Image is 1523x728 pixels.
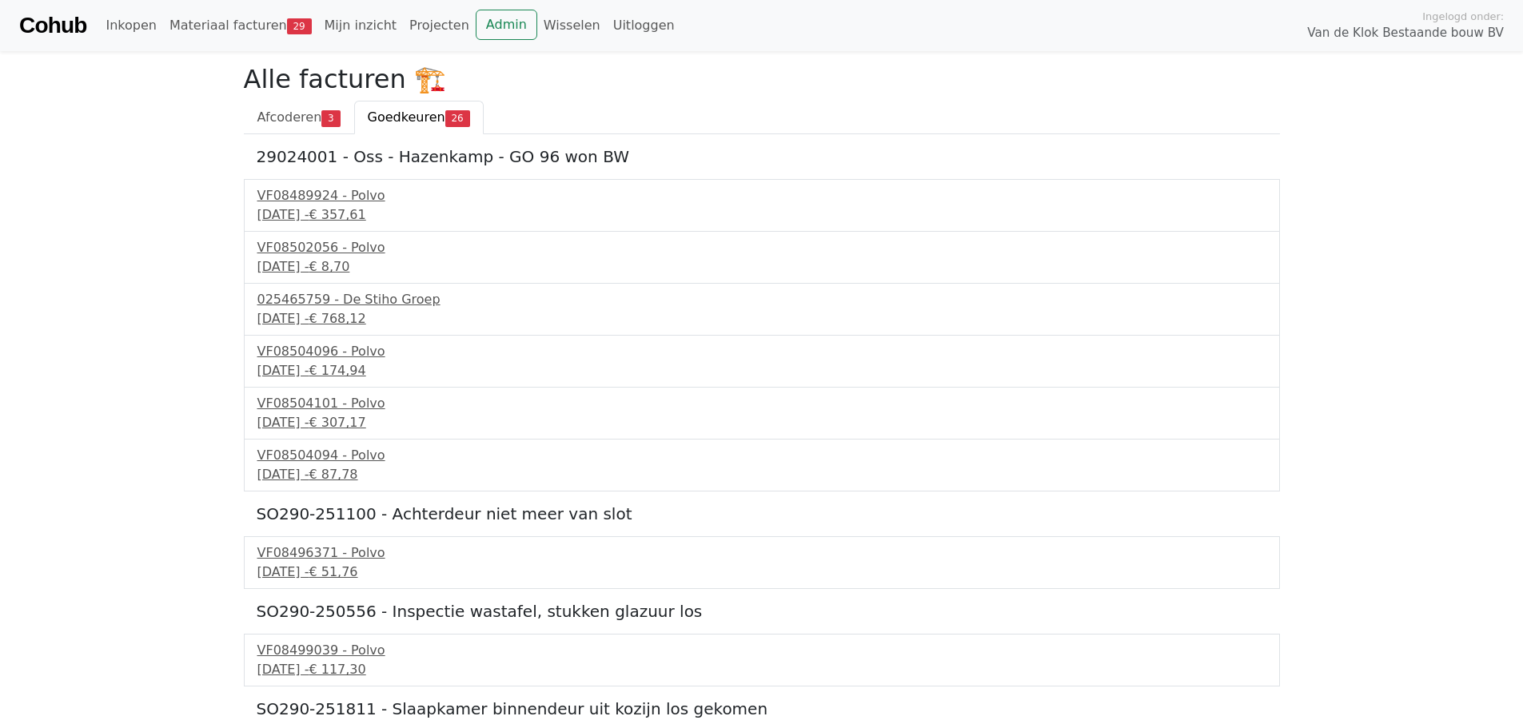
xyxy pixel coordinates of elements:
[309,467,357,482] span: € 87,78
[1307,24,1504,42] span: Van de Klok Bestaande bouw BV
[309,363,365,378] span: € 174,94
[19,6,86,45] a: Cohub
[309,259,349,274] span: € 8,70
[257,641,1266,660] div: VF08499039 - Polvo
[257,342,1266,361] div: VF08504096 - Polvo
[257,699,1267,718] h5: SO290-251811 - Slaapkamer binnendeur uit kozijn los gekomen
[309,564,357,579] span: € 51,76
[257,205,1266,225] div: [DATE] -
[318,10,404,42] a: Mijn inzicht
[257,290,1266,309] div: 025465759 - De Stiho Groep
[257,394,1266,432] a: VF08504101 - Polvo[DATE] -€ 307,17
[257,543,1266,563] div: VF08496371 - Polvo
[257,257,1266,276] div: [DATE] -
[257,602,1267,621] h5: SO290-250556 - Inspectie wastafel, stukken glazuur los
[321,110,340,126] span: 3
[354,101,484,134] a: Goedkeuren26
[309,311,365,326] span: € 768,12
[445,110,470,126] span: 26
[607,10,681,42] a: Uitloggen
[257,563,1266,582] div: [DATE] -
[257,342,1266,380] a: VF08504096 - Polvo[DATE] -€ 174,94
[257,465,1266,484] div: [DATE] -
[99,10,162,42] a: Inkopen
[309,415,365,430] span: € 307,17
[368,109,445,125] span: Goedkeuren
[476,10,537,40] a: Admin
[257,446,1266,465] div: VF08504094 - Polvo
[257,394,1266,413] div: VF08504101 - Polvo
[257,238,1266,276] a: VF08502056 - Polvo[DATE] -€ 8,70
[257,413,1266,432] div: [DATE] -
[257,504,1267,523] h5: SO290-251100 - Achterdeur niet meer van slot
[287,18,312,34] span: 29
[309,207,365,222] span: € 357,61
[244,64,1280,94] h2: Alle facturen 🏗️
[257,147,1267,166] h5: 29024001 - Oss - Hazenkamp - GO 96 won BW
[163,10,318,42] a: Materiaal facturen29
[257,660,1266,679] div: [DATE] -
[309,662,365,677] span: € 117,30
[244,101,354,134] a: Afcoderen3
[257,290,1266,328] a: 025465759 - De Stiho Groep[DATE] -€ 768,12
[257,186,1266,205] div: VF08489924 - Polvo
[537,10,607,42] a: Wisselen
[257,109,322,125] span: Afcoderen
[257,543,1266,582] a: VF08496371 - Polvo[DATE] -€ 51,76
[403,10,476,42] a: Projecten
[257,641,1266,679] a: VF08499039 - Polvo[DATE] -€ 117,30
[257,186,1266,225] a: VF08489924 - Polvo[DATE] -€ 357,61
[257,446,1266,484] a: VF08504094 - Polvo[DATE] -€ 87,78
[257,309,1266,328] div: [DATE] -
[257,238,1266,257] div: VF08502056 - Polvo
[1422,9,1504,24] span: Ingelogd onder:
[257,361,1266,380] div: [DATE] -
